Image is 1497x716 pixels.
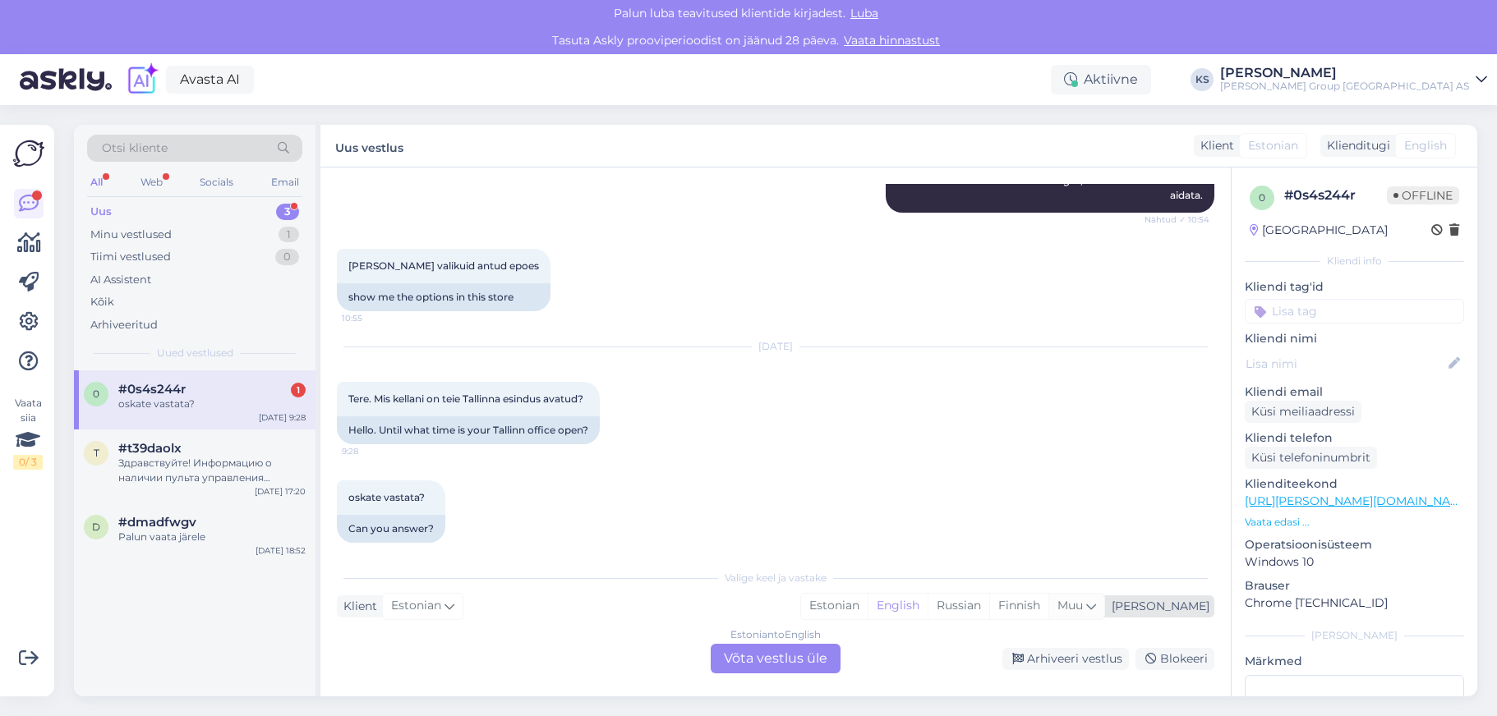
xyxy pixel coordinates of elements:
[92,521,100,533] span: d
[337,571,1214,585] div: Valige keel ja vastake
[1245,653,1464,670] p: Märkmed
[1245,553,1464,571] p: Windows 10
[1245,401,1361,423] div: Küsi meiliaadressi
[348,259,539,272] span: [PERSON_NAME] valikuid antud epoes
[845,6,883,21] span: Luba
[337,598,377,615] div: Klient
[1105,598,1209,615] div: [PERSON_NAME]
[1245,278,1464,296] p: Kliendi tag'id
[90,317,158,333] div: Arhiveeritud
[348,491,425,503] span: oskate vastata?
[157,346,233,360] span: Uued vestlused
[255,485,306,498] div: [DATE] 17:20
[1248,137,1298,154] span: Estonian
[102,140,168,157] span: Otsi kliente
[1051,65,1151,94] div: Aktiivne
[93,388,99,400] span: 0
[711,644,841,673] div: Võta vestlus üle
[259,411,306,424] div: [DATE] 9:28
[196,172,237,193] div: Socials
[1245,429,1464,447] p: Kliendi telefon
[342,445,403,457] span: 9:28
[90,272,151,288] div: AI Assistent
[348,392,583,405] span: Tere. Mis kellani on teie Tallinna esindus avatud?
[928,594,989,618] div: Russian
[13,396,43,470] div: Vaata siia
[276,204,299,220] div: 3
[125,62,159,97] img: explore-ai
[337,515,445,543] div: Can you answer?
[801,594,868,618] div: Estonian
[1320,137,1390,154] div: Klienditugi
[118,456,306,485] div: Здравствуйте! Информацию о наличии пульта управления лазером Rugby 640g и фасадного адаптера А280...
[1387,186,1459,204] span: Offline
[118,515,196,530] span: #dmadfwgv
[1245,254,1464,268] div: Kliendi info
[1245,515,1464,530] p: Vaata edasi ...
[342,544,403,556] span: 9:30
[1191,68,1214,91] div: KS
[291,383,306,397] div: 1
[1135,648,1214,670] div: Blokeeri
[1245,475,1464,493] p: Klienditeekond
[839,33,945,48] a: Vaata hinnastust
[1194,137,1234,154] div: Klient
[94,447,99,459] span: t
[1145,213,1209,226] span: Nähtud ✓ 10:54
[868,594,928,618] div: English
[1245,628,1464,643] div: [PERSON_NAME]
[342,312,403,324] span: 10:55
[90,227,172,243] div: Minu vestlused
[1002,648,1129,670] div: Arhiveeri vestlus
[1246,355,1445,373] input: Lisa nimi
[1245,299,1464,324] input: Lisa tag
[1284,186,1387,205] div: # 0s4s244r
[1220,67,1487,93] a: [PERSON_NAME][PERSON_NAME] Group [GEOGRAPHIC_DATA] AS
[1057,598,1083,613] span: Muu
[256,544,306,557] div: [DATE] 18:52
[730,627,821,642] div: Estonian to English
[118,397,306,411] div: oskate vastata?
[166,66,254,94] a: Avasta AI
[13,455,43,470] div: 0 / 3
[1245,330,1464,347] p: Kliendi nimi
[1245,577,1464,594] p: Brauser
[90,204,112,220] div: Uus
[118,382,186,397] span: #0s4s244r
[1250,222,1388,239] div: [GEOGRAPHIC_DATA]
[1259,191,1265,204] span: 0
[118,530,306,544] div: Palun vaata järele
[337,416,600,444] div: Hello. Until what time is your Tallinn office open?
[1245,536,1464,553] p: Operatsioonisüsteem
[391,597,441,615] span: Estonian
[90,249,171,265] div: Tiimi vestlused
[118,441,182,456] span: #t39daolx
[1404,137,1447,154] span: English
[1220,80,1469,93] div: [PERSON_NAME] Group [GEOGRAPHIC_DATA] AS
[1220,67,1469,80] div: [PERSON_NAME]
[137,172,166,193] div: Web
[335,135,403,157] label: Uus vestlus
[1245,594,1464,612] p: Chrome [TECHNICAL_ID]
[1245,447,1377,469] div: Küsi telefoninumbrit
[268,172,302,193] div: Email
[87,172,106,193] div: All
[279,227,299,243] div: 1
[337,339,1214,354] div: [DATE]
[275,249,299,265] div: 0
[90,294,114,310] div: Kõik
[1245,493,1472,508] a: [URL][PERSON_NAME][DOMAIN_NAME]
[989,594,1048,618] div: Finnish
[337,283,550,311] div: show me the options in this store
[1245,383,1464,401] p: Kliendi email
[13,138,44,169] img: Askly Logo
